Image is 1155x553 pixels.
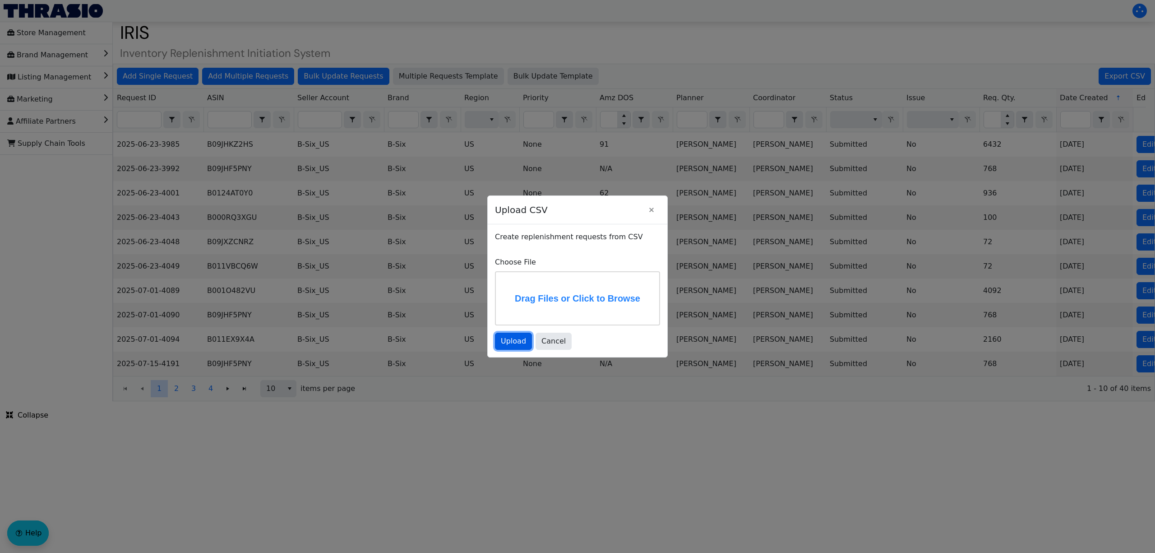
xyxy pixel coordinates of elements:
p: Create replenishment requests from CSV [495,232,660,242]
button: Close [643,201,660,218]
label: Drag Files or Click to Browse [496,272,659,325]
button: Cancel [536,333,572,350]
span: Upload [501,336,526,347]
label: Choose File [495,257,660,268]
span: Cancel [541,336,566,347]
span: Upload CSV [495,199,643,221]
button: Upload [495,333,532,350]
